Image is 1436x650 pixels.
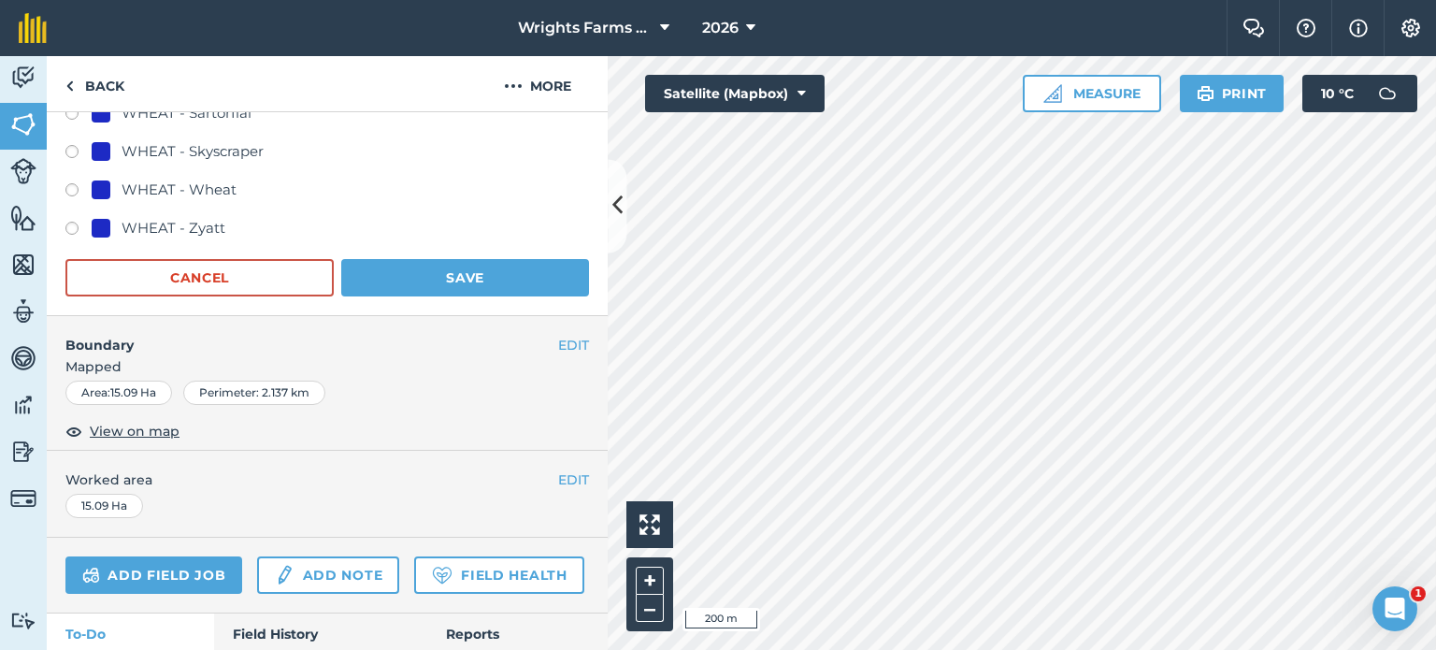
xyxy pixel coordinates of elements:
[82,564,100,586] img: svg+xml;base64,PD94bWwgdmVyc2lvbj0iMS4wIiBlbmNvZGluZz0idXRmLTgiPz4KPCEtLSBHZW5lcmF0b3I6IEFkb2JlIE...
[47,316,558,355] h4: Boundary
[274,564,294,586] img: svg+xml;base64,PD94bWwgdmVyc2lvbj0iMS4wIiBlbmNvZGluZz0idXRmLTgiPz4KPCEtLSBHZW5lcmF0b3I6IEFkb2JlIE...
[1242,19,1265,37] img: Two speech bubbles overlapping with the left bubble in the forefront
[10,297,36,325] img: svg+xml;base64,PD94bWwgdmVyc2lvbj0iMS4wIiBlbmNvZGluZz0idXRmLTgiPz4KPCEtLSBHZW5lcmF0b3I6IEFkb2JlIE...
[10,485,36,512] img: svg+xml;base64,PD94bWwgdmVyc2lvbj0iMS4wIiBlbmNvZGluZz0idXRmLTgiPz4KPCEtLSBHZW5lcmF0b3I6IEFkb2JlIE...
[65,420,82,442] img: svg+xml;base64,PHN2ZyB4bWxucz0iaHR0cDovL3d3dy53My5vcmcvMjAwMC9zdmciIHdpZHRoPSIxOCIgaGVpZ2h0PSIyNC...
[10,612,36,629] img: svg+xml;base64,PD94bWwgdmVyc2lvbj0iMS4wIiBlbmNvZGluZz0idXRmLTgiPz4KPCEtLSBHZW5lcmF0b3I6IEFkb2JlIE...
[65,381,172,405] div: Area : 15.09 Ha
[10,158,36,184] img: svg+xml;base64,PD94bWwgdmVyc2lvbj0iMS4wIiBlbmNvZGluZz0idXRmLTgiPz4KPCEtLSBHZW5lcmF0b3I6IEFkb2JlIE...
[10,391,36,419] img: svg+xml;base64,PD94bWwgdmVyc2lvbj0iMS4wIiBlbmNvZGluZz0idXRmLTgiPz4KPCEtLSBHZW5lcmF0b3I6IEFkb2JlIE...
[122,179,237,201] div: WHEAT - Wheat
[10,110,36,138] img: svg+xml;base64,PHN2ZyB4bWxucz0iaHR0cDovL3d3dy53My5vcmcvMjAwMC9zdmciIHdpZHRoPSI1NiIgaGVpZ2h0PSI2MC...
[1295,19,1317,37] img: A question mark icon
[518,17,653,39] span: Wrights Farms Contracting
[558,335,589,355] button: EDIT
[702,17,739,39] span: 2026
[558,469,589,490] button: EDIT
[122,217,225,239] div: WHEAT - Zyatt
[122,102,251,124] div: WHEAT - SartorIial
[645,75,825,112] button: Satellite (Mapbox)
[10,438,36,466] img: svg+xml;base64,PD94bWwgdmVyc2lvbj0iMS4wIiBlbmNvZGluZz0idXRmLTgiPz4KPCEtLSBHZW5lcmF0b3I6IEFkb2JlIE...
[1349,17,1368,39] img: svg+xml;base64,PHN2ZyB4bWxucz0iaHR0cDovL3d3dy53My5vcmcvMjAwMC9zdmciIHdpZHRoPSIxNyIgaGVpZ2h0PSIxNy...
[183,381,325,405] div: Perimeter : 2.137 km
[47,56,143,111] a: Back
[341,259,589,296] button: Save
[65,259,334,296] button: Cancel
[504,75,523,97] img: svg+xml;base64,PHN2ZyB4bWxucz0iaHR0cDovL3d3dy53My5vcmcvMjAwMC9zdmciIHdpZHRoPSIyMCIgaGVpZ2h0PSIyNC...
[414,556,583,594] a: Field Health
[1197,82,1214,105] img: svg+xml;base64,PHN2ZyB4bWxucz0iaHR0cDovL3d3dy53My5vcmcvMjAwMC9zdmciIHdpZHRoPSIxOSIgaGVpZ2h0PSIyNC...
[1043,84,1062,103] img: Ruler icon
[1372,586,1417,631] iframe: Intercom live chat
[636,595,664,622] button: –
[65,420,179,442] button: View on map
[65,556,242,594] a: Add field job
[65,494,143,518] div: 15.09 Ha
[65,469,589,490] span: Worked area
[1411,586,1426,601] span: 1
[636,567,664,595] button: +
[10,344,36,372] img: svg+xml;base64,PD94bWwgdmVyc2lvbj0iMS4wIiBlbmNvZGluZz0idXRmLTgiPz4KPCEtLSBHZW5lcmF0b3I6IEFkb2JlIE...
[639,514,660,535] img: Four arrows, one pointing top left, one top right, one bottom right and the last bottom left
[10,64,36,92] img: svg+xml;base64,PD94bWwgdmVyc2lvbj0iMS4wIiBlbmNvZGluZz0idXRmLTgiPz4KPCEtLSBHZW5lcmF0b3I6IEFkb2JlIE...
[90,421,179,441] span: View on map
[467,56,608,111] button: More
[1369,75,1406,112] img: svg+xml;base64,PD94bWwgdmVyc2lvbj0iMS4wIiBlbmNvZGluZz0idXRmLTgiPz4KPCEtLSBHZW5lcmF0b3I6IEFkb2JlIE...
[10,204,36,232] img: svg+xml;base64,PHN2ZyB4bWxucz0iaHR0cDovL3d3dy53My5vcmcvMjAwMC9zdmciIHdpZHRoPSI1NiIgaGVpZ2h0PSI2MC...
[1321,75,1354,112] span: 10 ° C
[122,140,264,163] div: WHEAT - Skyscraper
[1023,75,1161,112] button: Measure
[257,556,399,594] a: Add note
[1302,75,1417,112] button: 10 °C
[1180,75,1285,112] button: Print
[19,13,47,43] img: fieldmargin Logo
[10,251,36,279] img: svg+xml;base64,PHN2ZyB4bWxucz0iaHR0cDovL3d3dy53My5vcmcvMjAwMC9zdmciIHdpZHRoPSI1NiIgaGVpZ2h0PSI2MC...
[1400,19,1422,37] img: A cog icon
[65,75,74,97] img: svg+xml;base64,PHN2ZyB4bWxucz0iaHR0cDovL3d3dy53My5vcmcvMjAwMC9zdmciIHdpZHRoPSI5IiBoZWlnaHQ9IjI0Ii...
[47,356,608,377] span: Mapped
